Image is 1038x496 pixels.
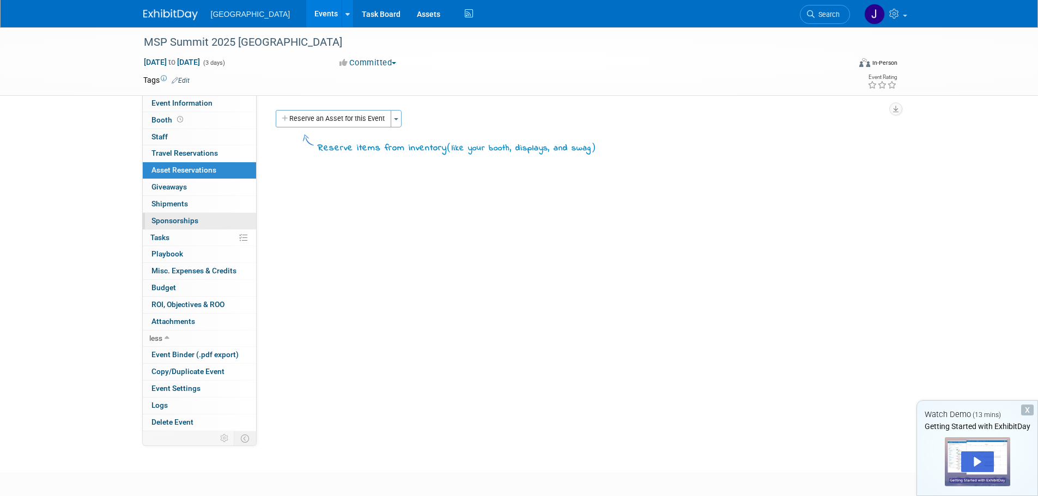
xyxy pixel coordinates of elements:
[143,314,256,330] a: Attachments
[143,75,190,85] td: Tags
[143,196,256,212] a: Shipments
[211,10,290,19] span: [GEOGRAPHIC_DATA]
[336,57,400,69] button: Committed
[143,330,256,347] a: less
[143,179,256,195] a: Giveaways
[917,421,1037,432] div: Getting Started with ExhibitDay
[859,58,870,67] img: Format-Inperson.png
[872,59,897,67] div: In-Person
[151,199,188,208] span: Shipments
[151,418,193,426] span: Delete Event
[143,364,256,380] a: Copy/Duplicate Event
[140,33,834,52] div: MSP Summit 2025 [GEOGRAPHIC_DATA]
[151,149,218,157] span: Travel Reservations
[800,5,850,24] a: Search
[151,401,168,409] span: Logs
[143,263,256,279] a: Misc. Expenses & Credits
[143,9,198,20] img: ExhibitDay
[167,58,177,66] span: to
[151,283,176,292] span: Budget
[151,350,239,359] span: Event Binder (.pdf export)
[151,182,187,191] span: Giveaways
[143,112,256,128] a: Booth
[215,431,234,445] td: Personalize Event Tab Strip
[143,246,256,262] a: Playbook
[143,95,256,112] a: Event Information
[143,297,256,313] a: ROI, Objectives & ROO
[151,317,195,326] span: Attachments
[143,381,256,397] a: Event Settings
[172,77,190,84] a: Edit
[917,409,1037,420] div: Watch Demo
[973,411,1001,419] span: (13 mins)
[234,431,256,445] td: Toggle Event Tabs
[143,280,256,296] a: Budget
[452,142,591,154] span: like your booth, displays, and swag
[276,110,391,127] button: Reserve an Asset for this Event
[143,230,256,246] a: Tasks
[151,99,213,107] span: Event Information
[151,132,168,141] span: Staff
[143,129,256,145] a: Staff
[151,367,224,376] span: Copy/Duplicate Event
[143,145,256,162] a: Travel Reservations
[143,57,201,67] span: [DATE] [DATE]
[151,166,216,174] span: Asset Reservations
[143,347,256,363] a: Event Binder (.pdf export)
[150,233,169,242] span: Tasks
[864,4,885,25] img: John Mahon
[318,140,596,155] div: Reserve items from inventory
[815,10,840,19] span: Search
[591,142,596,152] span: )
[151,249,183,258] span: Playbook
[149,334,162,342] span: less
[143,162,256,179] a: Asset Reservations
[786,57,898,73] div: Event Format
[961,451,994,472] div: Play
[151,115,185,124] span: Booth
[447,142,452,152] span: (
[1021,405,1034,415] div: Dismiss
[143,213,256,229] a: Sponsorships
[175,115,185,124] span: Booth not reserved yet
[151,266,236,275] span: Misc. Expenses & Credits
[143,397,256,414] a: Logs
[151,216,198,225] span: Sponsorships
[867,75,897,80] div: Event Rating
[143,414,256,431] a: Delete Event
[151,384,201,393] span: Event Settings
[202,59,225,66] span: (3 days)
[151,300,224,309] span: ROI, Objectives & ROO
